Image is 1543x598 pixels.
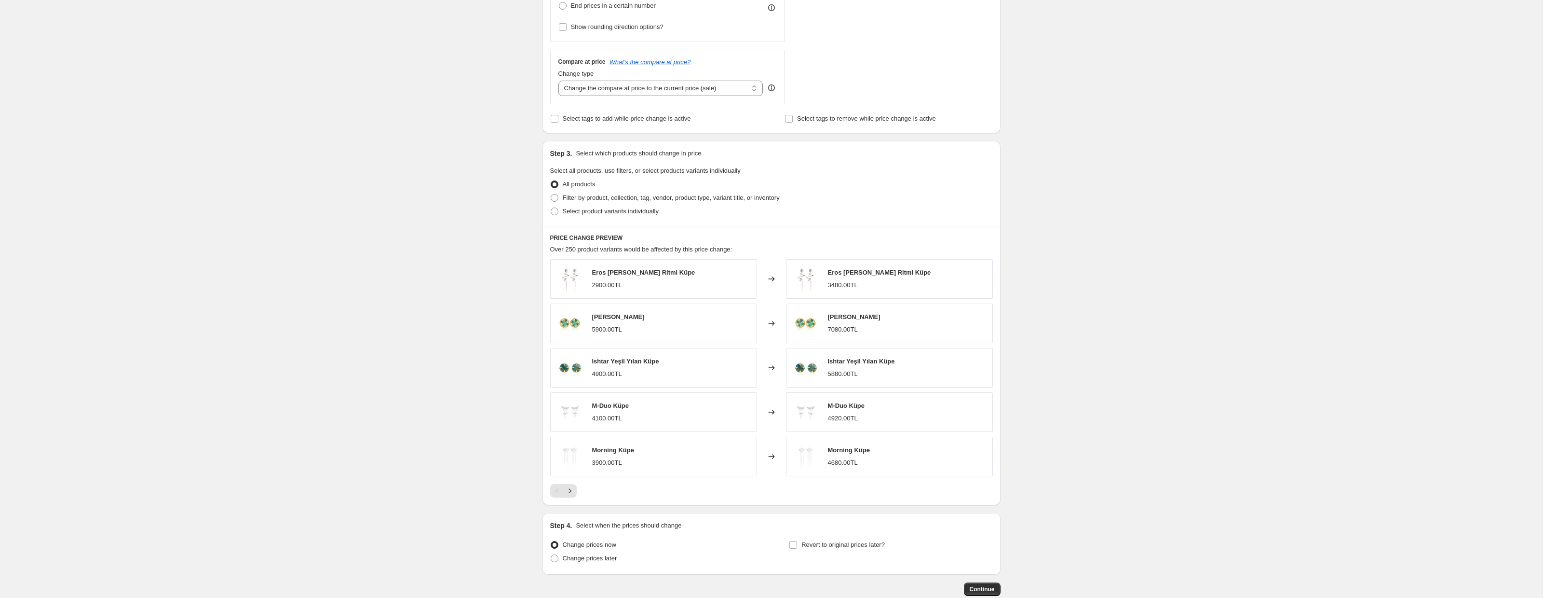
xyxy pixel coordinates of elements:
span: Ishtar Yeşil Yılan Küpe [592,358,659,365]
span: [PERSON_NAME] [828,313,880,320]
h6: PRICE CHANGE PREVIEW [550,234,993,242]
span: Ishtar Yeşil Yılan Küpe [828,358,895,365]
img: M-Duo_80x.jpg [555,398,584,427]
span: End prices in a certain number [571,2,656,9]
h3: Compare at price [558,58,606,66]
img: Morning_Kupe_80x.jpg [555,442,584,471]
img: DSCF8387copy_80x.jpg [791,309,820,338]
span: M-Duo Küpe [592,402,629,409]
h2: Step 3. [550,149,572,158]
p: Select which products should change in price [576,149,701,158]
h2: Step 4. [550,521,572,530]
div: 5880.00TL [828,369,858,379]
span: Select all products, use filters, or select products variants individually [550,167,741,174]
span: Select tags to remove while price change is active [797,115,936,122]
div: 4920.00TL [828,414,858,423]
span: Change type [558,70,594,77]
span: Select tags to add while price change is active [563,115,691,122]
button: Continue [964,583,1001,596]
span: Select product variants individually [563,208,659,215]
img: DSCF8387copy_80x.jpg [555,309,584,338]
span: Eros [PERSON_NAME] Ritmi Küpe [592,269,695,276]
div: help [767,83,776,93]
span: Revert to original prices later? [801,541,885,548]
button: Next [563,484,577,498]
div: 3900.00TL [592,458,622,468]
img: Erosbeat_80x.jpg [791,264,820,293]
img: ishtar_yilan_yesil_photo2_80x.jpg [555,353,584,382]
div: 5900.00TL [592,325,622,334]
span: Over 250 product variants would be affected by this price change: [550,246,732,253]
button: What's the compare at price? [609,58,691,66]
img: ishtar_yilan_yesil_photo2_80x.jpg [791,353,820,382]
span: Eros [PERSON_NAME] Ritmi Küpe [828,269,931,276]
span: Filter by product, collection, tag, vendor, product type, variant title, or inventory [563,194,780,201]
span: Change prices now [563,541,616,548]
span: [PERSON_NAME] [592,313,645,320]
div: 2900.00TL [592,280,622,290]
span: Show rounding direction options? [571,23,663,30]
div: 4100.00TL [592,414,622,423]
img: Morning_Kupe_80x.jpg [791,442,820,471]
span: Continue [970,585,995,593]
p: Select when the prices should change [576,521,681,530]
span: Morning Küpe [828,446,870,454]
nav: Pagination [550,484,577,498]
img: Erosbeat_80x.jpg [555,264,584,293]
div: 4900.00TL [592,369,622,379]
div: 7080.00TL [828,325,858,334]
div: 3480.00TL [828,280,858,290]
span: Morning Küpe [592,446,634,454]
span: M-Duo Küpe [828,402,865,409]
img: M-Duo_80x.jpg [791,398,820,427]
div: 4680.00TL [828,458,858,468]
span: Change prices later [563,555,617,562]
span: All products [563,181,596,188]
